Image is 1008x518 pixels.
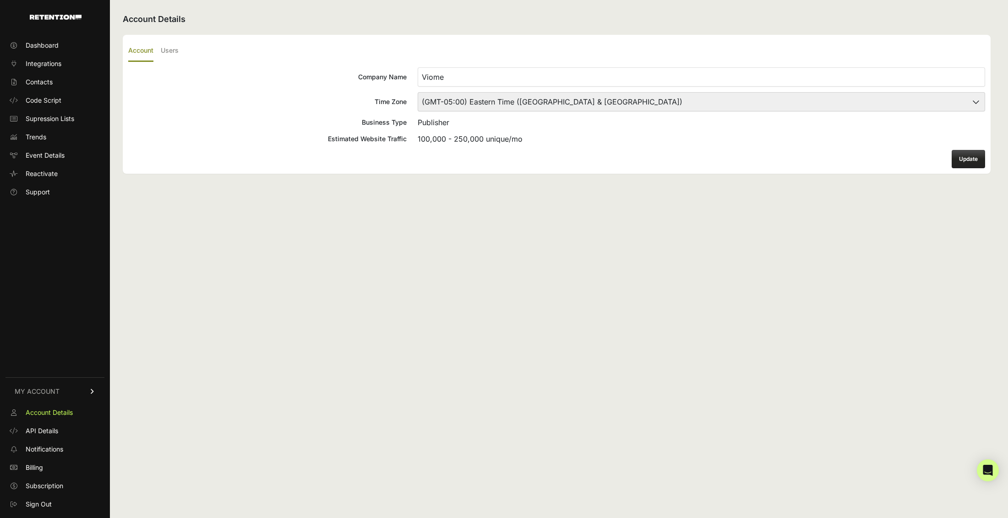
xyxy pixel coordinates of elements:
span: Supression Lists [26,114,74,123]
a: Sign Out [5,497,104,512]
span: Support [26,187,50,197]
a: Billing [5,460,104,475]
button: Update [952,150,985,168]
a: Trends [5,130,104,144]
h2: Account Details [123,13,991,26]
a: Notifications [5,442,104,457]
a: Supression Lists [5,111,104,126]
span: Code Script [26,96,61,105]
span: Event Details [26,151,65,160]
div: Open Intercom Messenger [977,459,999,481]
input: Company Name [418,67,985,87]
span: MY ACCOUNT [15,387,60,396]
a: Dashboard [5,38,104,53]
span: Reactivate [26,169,58,178]
div: Company Name [128,72,407,82]
a: Event Details [5,148,104,163]
span: Sign Out [26,500,52,509]
span: Integrations [26,59,61,68]
img: Retention.com [30,15,82,20]
span: Billing [26,463,43,472]
span: Subscription [26,481,63,490]
span: Account Details [26,408,73,417]
label: Account [128,40,153,62]
div: Business Type [128,118,407,127]
label: Users [161,40,179,62]
span: API Details [26,426,58,435]
a: Support [5,185,104,199]
span: Notifications [26,445,63,454]
a: API Details [5,424,104,438]
div: 100,000 - 250,000 unique/mo [418,133,985,144]
span: Dashboard [26,41,59,50]
div: Time Zone [128,97,407,106]
span: Contacts [26,77,53,87]
a: Subscription [5,479,104,493]
a: Code Script [5,93,104,108]
a: Account Details [5,405,104,420]
a: Integrations [5,56,104,71]
span: Trends [26,132,46,142]
a: Reactivate [5,166,104,181]
div: Publisher [418,117,985,128]
a: MY ACCOUNT [5,377,104,405]
select: Time Zone [418,92,985,111]
a: Contacts [5,75,104,89]
div: Estimated Website Traffic [128,134,407,143]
